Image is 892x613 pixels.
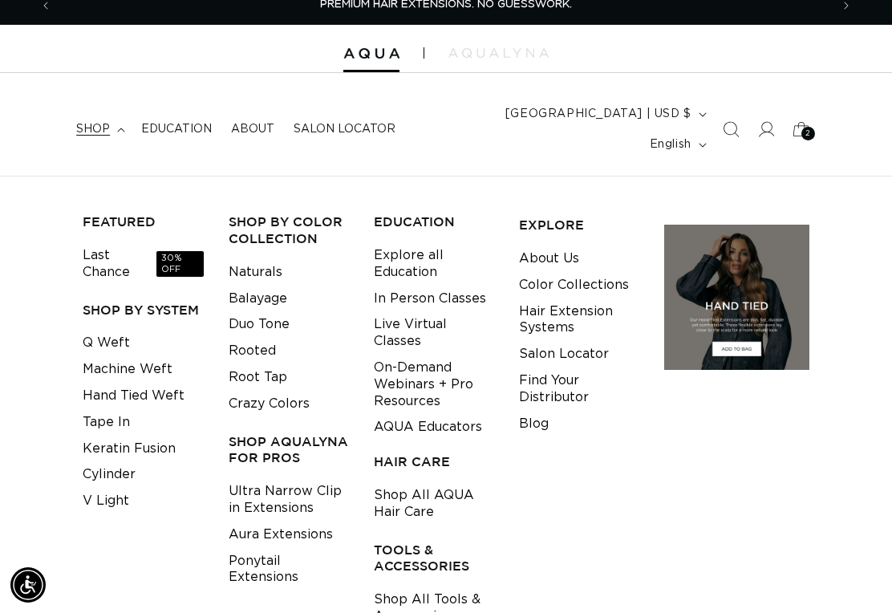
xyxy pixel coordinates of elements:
a: Keratin Fusion [83,436,176,462]
h3: Shop AquaLyna for Pros [229,433,349,467]
summary: shop [67,112,132,146]
summary: Search [713,112,748,147]
img: aqualyna.com [448,48,549,58]
a: Salon Locator [519,341,609,367]
a: Balayage [229,286,287,312]
a: Education [132,112,221,146]
span: English [650,136,691,153]
span: [GEOGRAPHIC_DATA] | USD $ [505,106,691,123]
a: Hand Tied Weft [83,383,184,409]
a: Tape In [83,409,130,436]
a: Salon Locator [284,112,405,146]
div: Accessibility Menu [10,567,46,603]
h3: EXPLORE [519,217,639,233]
span: 30% OFF [156,251,203,278]
h3: SHOP BY SYSTEM [83,302,203,319]
a: Hair Extension Systems [519,298,639,342]
span: Education [141,122,212,136]
a: Q Weft [83,330,130,356]
a: Explore all Education [374,242,494,286]
a: Aura Extensions [229,522,333,548]
span: Salon Locator [294,122,395,136]
span: shop [76,122,110,136]
h3: EDUCATION [374,213,494,230]
a: Live Virtual Classes [374,311,494,355]
h3: HAIR CARE [374,453,494,470]
h3: TOOLS & ACCESSORIES [374,542,494,575]
a: Cylinder [83,461,136,488]
a: Find Your Distributor [519,367,639,411]
a: Last Chance30% OFF [83,242,203,286]
a: Naturals [229,259,282,286]
span: 2 [805,127,811,140]
a: Shop All AQUA Hair Care [374,482,494,526]
a: Ultra Narrow Clip in Extensions [229,478,349,522]
a: Duo Tone [229,311,290,338]
button: English [640,129,713,160]
a: V Light [83,488,129,514]
a: On-Demand Webinars + Pro Resources [374,355,494,414]
a: Ponytail Extensions [229,548,349,591]
span: About [231,122,274,136]
a: About [221,112,284,146]
a: Color Collections [519,272,629,298]
button: [GEOGRAPHIC_DATA] | USD $ [496,99,713,129]
h3: Shop by Color Collection [229,213,349,247]
a: Root Tap [229,364,287,391]
a: Machine Weft [83,356,172,383]
a: Blog [519,411,549,437]
a: Rooted [229,338,276,364]
h3: FEATURED [83,213,203,230]
a: About Us [519,246,579,272]
a: AQUA Educators [374,414,482,440]
a: In Person Classes [374,286,486,312]
a: Crazy Colors [229,391,310,417]
img: Aqua Hair Extensions [343,48,399,59]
